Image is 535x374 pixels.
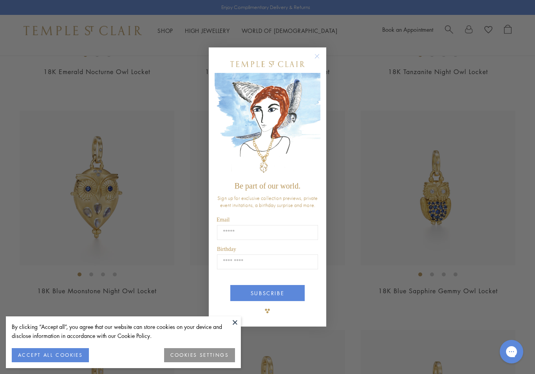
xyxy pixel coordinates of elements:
img: c4a9eb12-d91a-4d4a-8ee0-386386f4f338.jpeg [215,73,320,178]
div: By clicking “Accept all”, you agree that our website can store cookies on your device and disclos... [12,322,235,340]
span: Be part of our world. [235,182,300,190]
iframe: Gorgias live chat messenger [496,337,527,366]
img: Temple St. Clair [230,61,305,67]
button: ACCEPT ALL COOKIES [12,348,89,362]
span: Email [217,217,230,223]
button: Close dialog [316,55,326,65]
input: Email [217,225,318,240]
span: Sign up for exclusive collection previews, private event invitations, a birthday surprise and more. [217,194,318,209]
button: SUBSCRIBE [230,285,305,301]
button: COOKIES SETTINGS [164,348,235,362]
img: TSC [260,303,275,319]
span: Birthday [217,246,236,252]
